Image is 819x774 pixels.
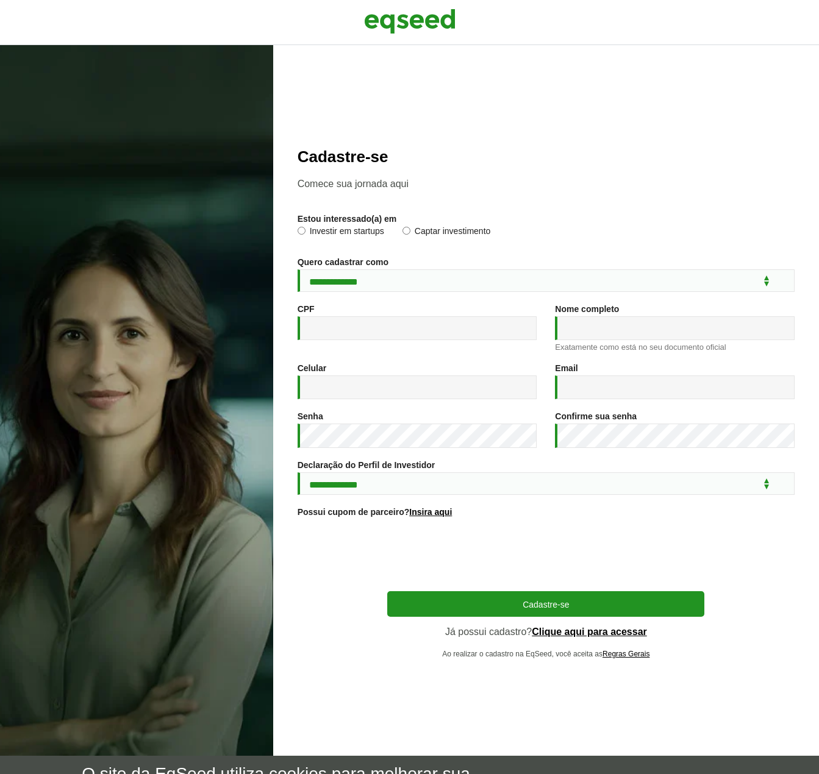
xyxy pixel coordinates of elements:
a: Insira aqui [409,508,452,516]
label: Quero cadastrar como [298,258,388,266]
input: Captar investimento [402,227,410,235]
a: Regras Gerais [603,650,649,658]
label: Email [555,364,578,372]
label: Possui cupom de parceiro? [298,508,452,516]
label: Confirme sua senha [555,412,637,421]
input: Investir em startups [298,227,306,235]
label: Captar investimento [402,227,491,239]
p: Ao realizar o cadastro na EqSeed, você aceita as [387,650,704,658]
iframe: reCAPTCHA [453,531,638,579]
p: Comece sua jornada aqui [298,178,795,190]
label: Senha [298,412,323,421]
button: Cadastre-se [387,591,704,617]
label: Estou interessado(a) em [298,215,397,223]
label: Nome completo [555,305,619,313]
h2: Cadastre-se [298,148,795,166]
img: EqSeed Logo [364,6,456,37]
label: Celular [298,364,326,372]
a: Clique aqui para acessar [532,627,647,637]
label: Declaração do Perfil de Investidor [298,461,435,469]
label: Investir em startups [298,227,384,239]
label: CPF [298,305,315,313]
p: Já possui cadastro? [387,626,704,637]
div: Exatamente como está no seu documento oficial [555,343,795,351]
